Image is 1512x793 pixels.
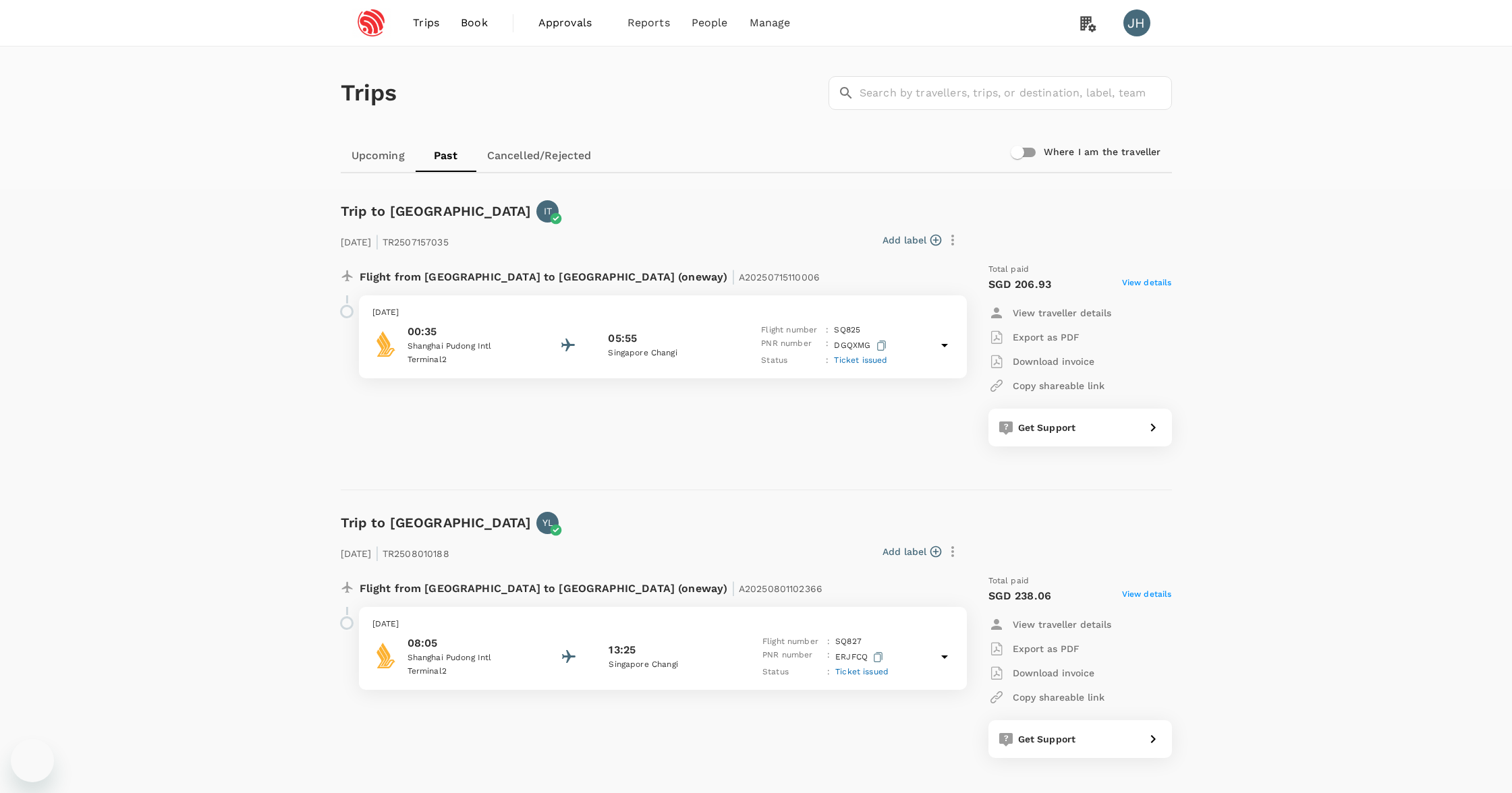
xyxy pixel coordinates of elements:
p: DGQXMG [834,337,889,354]
p: : [826,337,829,354]
p: IT [544,204,552,218]
p: SGD 206.93 [988,276,1052,293]
span: | [375,544,379,562]
p: 00:35 [408,324,529,340]
h6: Trip to [GEOGRAPHIC_DATA] [341,200,532,222]
p: Shanghai Pudong Intl [408,651,529,665]
span: | [731,267,735,286]
p: Flight number [762,635,822,649]
p: : [827,635,830,649]
p: View traveller details [1013,618,1111,631]
p: Terminal 2 [408,353,529,367]
p: 13:25 [609,642,636,658]
p: Terminal 2 [408,665,529,678]
h6: Trip to [GEOGRAPHIC_DATA] [341,512,532,533]
p: Shanghai Pudong Intl [408,340,529,353]
p: Status [762,666,822,679]
img: Singapore Airlines [372,330,399,357]
img: Espressif Systems Singapore Pte Ltd [341,8,403,38]
p: : [826,354,829,368]
p: Copy shareable link [1013,379,1104,392]
p: ERJFCQ [835,649,886,666]
p: View traveller details [1013,306,1111,320]
p: 05:55 [608,330,637,347]
p: 08:05 [408,635,529,651]
p: PNR number [762,649,822,666]
p: Singapore Changi [608,347,729,360]
h1: Trips [341,47,397,140]
button: Export as PDF [988,325,1080,349]
p: Status [761,354,820,368]
p: Flight number [761,324,820,337]
p: Flight from [GEOGRAPHIC_DATA] to [GEOGRAPHIC_DATA] (oneway) [360,575,823,599]
button: Copy shareable link [988,685,1104,709]
span: View details [1122,276,1172,293]
p: SGD 238.06 [988,588,1052,604]
p: Singapore Changi [609,658,730,672]
span: | [731,579,735,597]
span: Ticket issued [835,667,889,676]
a: Upcoming [341,140,416,172]
p: Flight from [GEOGRAPHIC_DATA] to [GEOGRAPHIC_DATA] (oneway) [360,263,820,287]
h6: Where I am the traveller [1044,145,1161,160]
button: Copy shareable link [988,374,1104,398]
button: Add label [883,233,941,247]
span: Total paid [988,575,1030,588]
p: PNR number [761,337,820,354]
span: Reports [627,15,670,31]
p: SQ 827 [835,635,862,649]
p: Export as PDF [1013,642,1080,655]
p: [DATE] [372,306,953,320]
span: People [692,15,728,31]
button: Export as PDF [988,637,1080,661]
button: Download invoice [988,661,1094,685]
p: Download invoice [1013,666,1094,680]
p: SQ 825 [834,324,860,337]
div: JH [1123,9,1150,36]
span: A20250801102366 [739,583,822,594]
a: Cancelled/Rejected [476,140,603,172]
span: Ticket issued [834,355,887,365]
span: Approvals [538,15,606,31]
p: [DATE] [372,618,953,631]
p: : [827,666,830,679]
span: Manage [750,15,791,31]
p: Copy shareable link [1013,691,1104,704]
input: Search by travellers, trips, or destination, label, team [860,76,1172,110]
button: View traveller details [988,612,1111,637]
span: Total paid [988,263,1030,276]
span: Get Support [1018,422,1076,433]
a: Past [416,140,476,172]
p: Download invoice [1013,355,1094,368]
p: [DATE] TR2508010188 [341,539,449,564]
span: Trips [413,15,439,31]
button: Add label [883,545,941,558]
button: Download invoice [988,349,1094,374]
span: View details [1122,588,1172,604]
p: YL [542,516,553,529]
span: | [375,232,379,251]
p: Export as PDF [1013,330,1080,344]
span: Book [461,15,488,31]
p: [DATE] TR2507157035 [341,228,449,252]
span: A20250715110006 [739,272,820,283]
p: : [826,324,829,337]
p: : [827,649,830,666]
button: View traveller details [988,301,1111,325]
img: Singapore Airlines [372,642,399,669]
iframe: Button to launch messaging window [11,739,54,782]
span: Get Support [1018,734,1076,744]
